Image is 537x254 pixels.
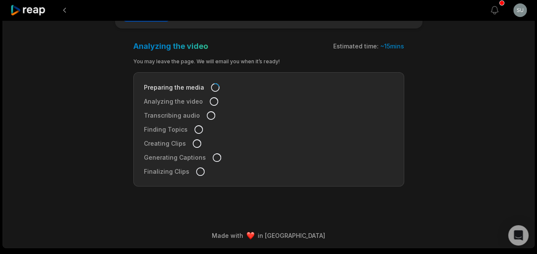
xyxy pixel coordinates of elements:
[144,83,204,92] span: Preparing the media
[333,42,404,51] div: Estimated time:
[144,111,200,120] span: Transcribing audio
[380,42,404,50] span: ~ 15 mins
[247,232,254,240] img: heart emoji
[144,97,203,106] span: Analyzing the video
[144,153,206,162] span: Generating Captions
[25,49,31,56] img: tab_domain_overview_orange.svg
[11,231,526,240] div: Made with in [GEOGRAPHIC_DATA]
[144,125,188,134] span: Finding Topics
[14,22,20,29] img: website_grey.svg
[95,50,140,56] div: Keywords by Traffic
[133,41,208,51] h3: Analyzing the video
[86,49,93,56] img: tab_keywords_by_traffic_grey.svg
[14,14,20,20] img: logo_orange.svg
[34,50,76,56] div: Domain Overview
[144,139,186,148] span: Creating Clips
[22,22,93,29] div: Domain: [DOMAIN_NAME]
[133,58,404,65] div: You may leave the page. We will email you when it’s ready!
[144,167,189,176] span: Finalizing Clips
[24,14,42,20] div: v 4.0.25
[508,225,529,246] div: Open Intercom Messenger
